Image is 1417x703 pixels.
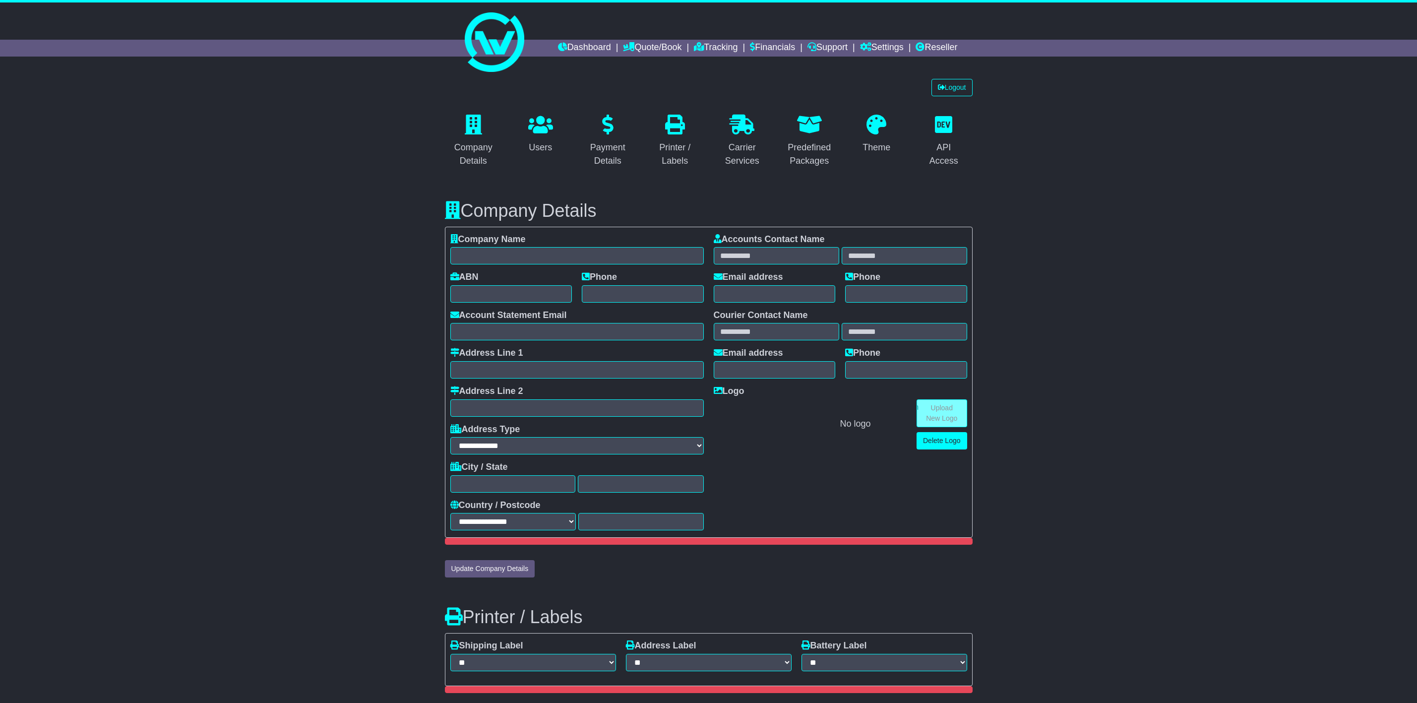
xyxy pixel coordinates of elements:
div: Carrier Services [720,141,765,168]
a: Dashboard [558,40,611,57]
button: Update Company Details [445,560,535,577]
a: Reseller [916,40,957,57]
label: Address Type [450,424,520,435]
div: Users [528,141,553,154]
label: Account Statement Email [450,310,567,321]
label: Accounts Contact Name [714,234,825,245]
div: Company Details [451,141,496,168]
label: Address Label [626,640,696,651]
label: Company Name [450,234,526,245]
a: Financials [750,40,795,57]
label: Email address [714,348,783,359]
a: Quote/Book [623,40,681,57]
div: Theme [863,141,890,154]
a: Delete Logo [917,432,967,449]
div: Predefined Packages [787,141,832,168]
a: Support [807,40,848,57]
a: Predefined Packages [781,111,838,171]
span: No logo [840,419,871,429]
a: Upload New Logo [917,399,967,427]
a: Settings [860,40,904,57]
a: Company Details [445,111,502,171]
label: Logo [714,386,744,397]
h3: Printer / Labels [445,607,973,627]
label: Courier Contact Name [714,310,808,321]
label: Battery Label [801,640,867,651]
label: Phone [582,272,617,283]
h3: Company Details [445,201,973,221]
div: API Access [922,141,966,168]
label: ABN [450,272,479,283]
a: API Access [915,111,973,171]
a: Carrier Services [714,111,771,171]
label: Shipping Label [450,640,523,651]
div: Printer / Labels [653,141,697,168]
label: Email address [714,272,783,283]
a: Logout [931,79,973,96]
a: Printer / Labels [646,111,704,171]
a: Users [522,111,559,158]
label: Address Line 2 [450,386,523,397]
label: Country / Postcode [450,500,541,511]
label: Phone [845,348,880,359]
div: Payment Details [586,141,630,168]
label: Address Line 1 [450,348,523,359]
a: Tracking [694,40,738,57]
a: Payment Details [579,111,637,171]
a: Theme [856,111,897,158]
label: City / State [450,462,508,473]
label: Phone [845,272,880,283]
